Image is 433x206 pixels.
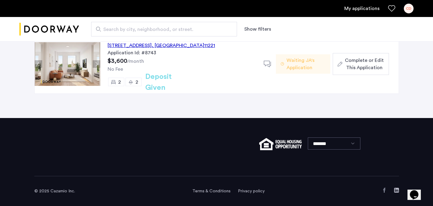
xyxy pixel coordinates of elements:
span: 2 [136,80,138,85]
img: equal-housing.png [259,138,301,150]
span: Waiting JA's Application [287,57,325,71]
select: Language select [308,137,360,150]
a: Cazamio logo [19,18,79,41]
div: Application Id: #8743 [108,49,256,56]
span: $3,600 [108,58,127,64]
input: Apartment Search [91,22,237,36]
sub: /month [127,59,144,64]
a: My application [344,5,380,12]
a: Terms and conditions [192,188,231,194]
div: CD [404,4,414,13]
a: Favorites [388,5,395,12]
img: Apartment photo [35,42,100,86]
button: Previous apartment [35,60,42,68]
a: LinkedIn [394,188,399,193]
a: Privacy policy [238,188,265,194]
span: No Fee [108,67,123,72]
button: Next apartment [93,60,100,68]
span: 2 [118,80,121,85]
iframe: chat widget [407,182,427,200]
span: , [GEOGRAPHIC_DATA] [152,43,204,48]
a: Facebook [382,188,387,193]
span: Complete or Edit This Application [345,57,384,71]
div: [STREET_ADDRESS] 11221 [108,42,215,49]
span: Search by city, neighborhood, or street. [103,26,220,33]
span: © 2025 Cazamio Inc. [34,189,75,193]
img: logo [19,18,79,41]
h2: Deposit Given [145,71,194,93]
button: Show or hide filters [244,25,271,33]
button: button [333,53,389,75]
